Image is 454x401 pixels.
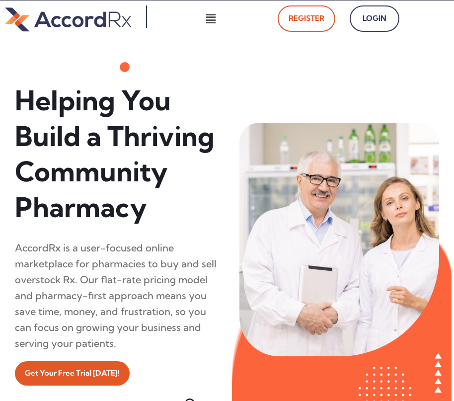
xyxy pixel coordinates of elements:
span: Register [289,11,324,26]
a: Register [278,5,335,32]
a: Get Your Free Trial [DATE]! [15,361,130,386]
h1: Helping You Build a Thriving Community Pharmacy [15,83,220,225]
div: AccordRx is a user-focused online marketplace for pharmacies to buy and sell overstock Rx. Our fl... [15,240,220,351]
img: default-logo [5,5,131,33]
span: Get Your Free Trial [DATE]! [25,366,120,381]
a: Login [350,5,399,32]
span: Login [361,11,388,26]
